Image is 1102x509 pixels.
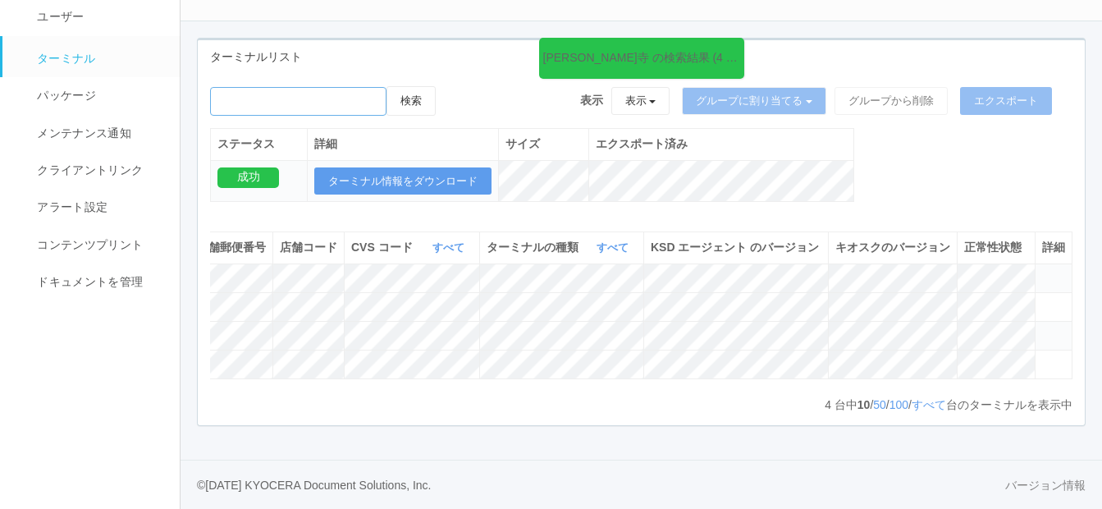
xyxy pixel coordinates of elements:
[596,135,847,153] div: エクスポート済み
[33,275,143,288] span: ドキュメントを管理
[912,398,946,411] a: すべて
[2,77,194,114] a: パッケージ
[2,227,194,264] a: コンテンツプリント
[2,152,194,189] a: クライアントリンク
[351,239,417,256] span: CVS コード
[505,135,582,153] div: サイズ
[314,167,492,195] button: ターミナル情報をダウンロード
[964,241,1022,254] span: 正常性状態
[835,241,950,254] span: キオスクのバージョン
[280,241,337,254] span: 店舗コード
[198,40,1085,74] div: ターミナルリスト
[314,135,492,153] div: 詳細
[873,398,886,411] a: 50
[33,200,107,213] span: アラート設定
[597,241,633,254] a: すべて
[889,398,908,411] a: 100
[835,87,948,115] button: グループから削除
[2,36,194,77] a: ターミナル
[33,52,96,65] span: ターミナル
[197,241,266,254] span: 店舗郵便番号
[592,240,637,256] button: すべて
[33,238,143,251] span: コンテンツプリント
[1005,477,1086,494] a: バージョン情報
[825,398,835,411] span: 4
[682,87,826,115] button: グループに割り当てる
[825,397,1072,414] p: 台中 / / / 台のターミナルを表示中
[33,10,84,23] span: ユーザー
[428,240,473,256] button: すべて
[386,86,436,116] button: 検索
[1042,239,1065,256] div: 詳細
[580,92,603,109] span: 表示
[33,89,96,102] span: パッケージ
[543,49,740,66] div: [PERSON_NAME]寺 の検索結果 (4 件)
[197,479,432,492] span: © [DATE] KYOCERA Document Solutions, Inc.
[611,87,670,115] button: 表示
[960,87,1052,115] button: エクスポート
[857,398,871,411] span: 10
[432,241,469,254] a: すべて
[217,167,279,188] div: 成功
[2,115,194,152] a: メンテナンス通知
[2,264,194,300] a: ドキュメントを管理
[33,163,143,177] span: クライアントリンク
[217,135,300,153] div: ステータス
[2,189,194,226] a: アラート設定
[33,126,131,140] span: メンテナンス通知
[651,241,819,254] span: KSD エージェント のバージョン
[487,239,583,256] span: ターミナルの種類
